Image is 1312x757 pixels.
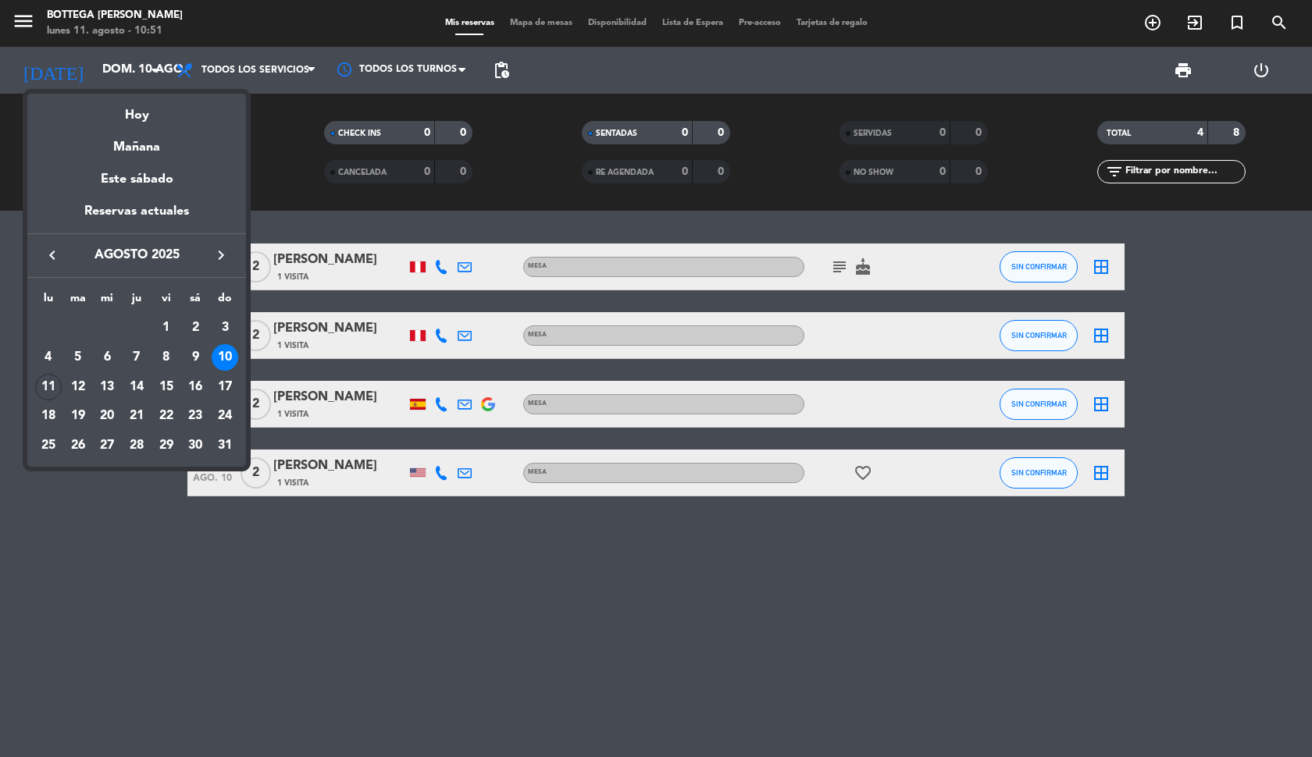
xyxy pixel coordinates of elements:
td: 24 de agosto de 2025 [210,401,240,431]
div: 3 [212,315,238,341]
button: keyboard_arrow_left [38,245,66,265]
td: 17 de agosto de 2025 [210,372,240,402]
div: 19 [65,403,91,429]
td: 5 de agosto de 2025 [63,343,93,372]
i: keyboard_arrow_right [212,246,230,265]
td: 20 de agosto de 2025 [92,401,122,431]
div: Reservas actuales [27,201,246,233]
td: 4 de agosto de 2025 [34,343,63,372]
td: 29 de agosto de 2025 [152,431,181,460]
td: 19 de agosto de 2025 [63,401,93,431]
td: 25 de agosto de 2025 [34,431,63,460]
div: 5 [65,344,91,371]
td: 12 de agosto de 2025 [63,372,93,402]
td: 28 de agosto de 2025 [122,431,152,460]
td: 1 de agosto de 2025 [152,313,181,343]
div: 29 [153,432,180,459]
td: 16 de agosto de 2025 [181,372,211,402]
div: 8 [153,344,180,371]
th: domingo [210,290,240,314]
i: keyboard_arrow_left [43,246,62,265]
span: agosto 2025 [66,245,207,265]
td: 26 de agosto de 2025 [63,431,93,460]
th: sábado [181,290,211,314]
button: keyboard_arrow_right [207,245,235,265]
th: lunes [34,290,63,314]
div: 26 [65,432,91,459]
div: 18 [35,403,62,429]
div: Este sábado [27,158,246,201]
div: 15 [153,374,180,400]
div: 27 [94,432,120,459]
div: 22 [153,403,180,429]
div: 30 [182,432,209,459]
div: 11 [35,374,62,400]
td: 23 de agosto de 2025 [181,401,211,431]
div: 31 [212,432,238,459]
td: 13 de agosto de 2025 [92,372,122,402]
div: 1 [153,315,180,341]
td: 9 de agosto de 2025 [181,343,211,372]
td: 8 de agosto de 2025 [152,343,181,372]
div: 10 [212,344,238,371]
div: Hoy [27,94,246,126]
div: 4 [35,344,62,371]
td: 21 de agosto de 2025 [122,401,152,431]
th: martes [63,290,93,314]
td: 3 de agosto de 2025 [210,313,240,343]
div: 23 [182,403,209,429]
td: AGO. [34,313,152,343]
div: 25 [35,432,62,459]
th: viernes [152,290,181,314]
td: 15 de agosto de 2025 [152,372,181,402]
div: 16 [182,374,209,400]
div: Mañana [27,126,246,158]
div: 21 [123,403,150,429]
div: 24 [212,403,238,429]
td: 22 de agosto de 2025 [152,401,181,431]
div: 12 [65,374,91,400]
td: 10 de agosto de 2025 [210,343,240,372]
td: 27 de agosto de 2025 [92,431,122,460]
td: 18 de agosto de 2025 [34,401,63,431]
div: 6 [94,344,120,371]
div: 9 [182,344,209,371]
div: 17 [212,374,238,400]
div: 13 [94,374,120,400]
td: 11 de agosto de 2025 [34,372,63,402]
div: 14 [123,374,150,400]
td: 30 de agosto de 2025 [181,431,211,460]
td: 2 de agosto de 2025 [181,313,211,343]
div: 2 [182,315,209,341]
th: jueves [122,290,152,314]
div: 28 [123,432,150,459]
div: 20 [94,403,120,429]
div: 7 [123,344,150,371]
td: 31 de agosto de 2025 [210,431,240,460]
td: 6 de agosto de 2025 [92,343,122,372]
td: 14 de agosto de 2025 [122,372,152,402]
td: 7 de agosto de 2025 [122,343,152,372]
th: miércoles [92,290,122,314]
